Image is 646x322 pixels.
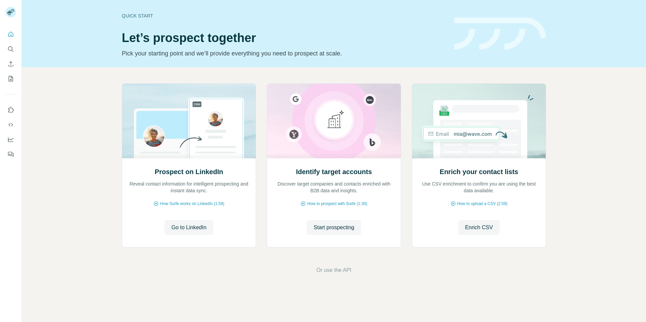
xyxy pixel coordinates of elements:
h2: Identify target accounts [296,167,372,176]
span: How Surfe works on LinkedIn (1:58) [160,201,224,207]
button: Enrich CSV [458,220,500,235]
span: Start prospecting [314,224,354,232]
span: Enrich CSV [465,224,493,232]
button: Use Surfe API [5,119,16,131]
button: Go to LinkedIn [165,220,213,235]
span: How to upload a CSV (2:59) [457,201,507,207]
button: Feedback [5,148,16,160]
button: Dashboard [5,133,16,146]
p: Discover target companies and contacts enriched with B2B data and insights. [274,180,394,194]
button: Quick start [5,28,16,40]
h2: Enrich your contact lists [440,167,518,176]
img: Enrich your contact lists [412,84,546,158]
img: Prospect on LinkedIn [122,84,256,158]
button: Or use the API [316,266,351,274]
h2: Prospect on LinkedIn [155,167,223,176]
img: Identify target accounts [267,84,401,158]
h1: Let’s prospect together [122,31,446,45]
div: Quick start [122,12,446,19]
span: How to prospect with Surfe (1:30) [307,201,367,207]
button: Use Surfe on LinkedIn [5,104,16,116]
button: Enrich CSV [5,58,16,70]
p: Reveal contact information for intelligent prospecting and instant data sync. [129,180,249,194]
button: Search [5,43,16,55]
p: Use CSV enrichment to confirm you are using the best data available. [419,180,539,194]
p: Pick your starting point and we’ll provide everything you need to prospect at scale. [122,49,446,58]
img: banner [454,17,546,50]
span: Go to LinkedIn [171,224,206,232]
button: My lists [5,73,16,85]
button: Start prospecting [307,220,361,235]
